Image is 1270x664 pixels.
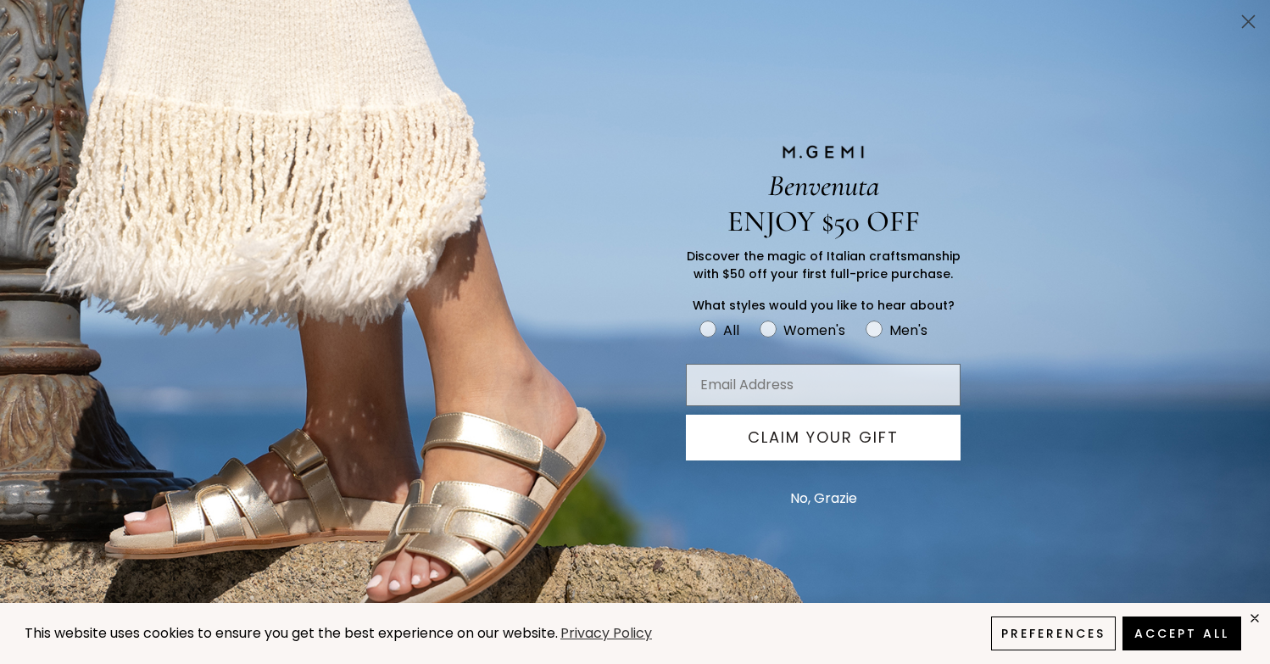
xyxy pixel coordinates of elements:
span: Benvenuta [768,168,879,204]
div: Women's [783,320,845,341]
input: Email Address [686,364,961,406]
button: CLAIM YOUR GIFT [686,415,961,460]
a: Privacy Policy (opens in a new tab) [558,623,654,644]
span: This website uses cookies to ensure you get the best experience on our website. [25,623,558,643]
button: Preferences [991,617,1116,650]
button: No, Grazie [782,477,866,520]
button: Accept All [1122,617,1241,650]
span: Discover the magic of Italian craftsmanship with $50 off your first full-price purchase. [687,248,961,282]
button: Close dialog [1234,7,1263,36]
div: Men's [889,320,927,341]
div: close [1248,611,1262,625]
span: ENJOY $50 OFF [727,204,920,239]
span: What styles would you like to hear about? [693,297,955,314]
div: All [723,320,739,341]
img: M.GEMI [781,144,866,159]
